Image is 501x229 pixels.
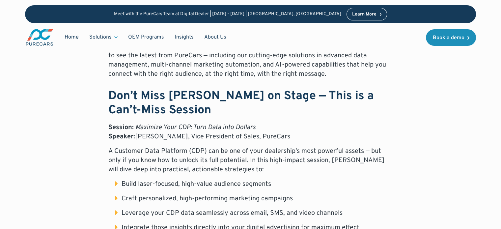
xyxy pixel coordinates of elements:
a: Book a demo [426,29,476,46]
strong: Don’t Miss [PERSON_NAME] on Stage — This is a Can’t-Miss Session [108,89,374,118]
li: Leverage your CDP data seamlessly across email, SMS, and video channels [115,209,393,218]
strong: Session: [108,123,134,132]
div: Learn More [352,12,376,17]
p: A Customer Data Platform (CDP) can be one of your dealership’s most powerful assets — but only if... [108,147,393,174]
a: About Us [199,31,232,43]
li: Craft personalized, high-performing marketing campaigns [115,194,393,203]
div: Book a demo [432,35,464,41]
a: Learn More [347,8,387,20]
p: This year’s event is built to maximize your time and impact, with expanded Expo Hall hours and mo... [108,33,393,79]
a: Insights [169,31,199,43]
img: purecars logo [25,28,54,46]
p: Meet with the PureCars Team at Digital Dealer | [DATE] - [DATE] | [GEOGRAPHIC_DATA], [GEOGRAPHIC_... [114,12,341,17]
p: [PERSON_NAME], Vice President of Sales, PureCars [108,123,393,141]
a: OEM Programs [123,31,169,43]
div: Solutions [89,34,112,41]
li: Build laser-focused, high-value audience segments [115,180,393,189]
a: main [25,28,54,46]
strong: Speaker: [108,132,135,141]
em: Maximize Your CDP: Turn Data into Dollars [135,123,256,132]
div: Solutions [84,31,123,43]
a: Home [59,31,84,43]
